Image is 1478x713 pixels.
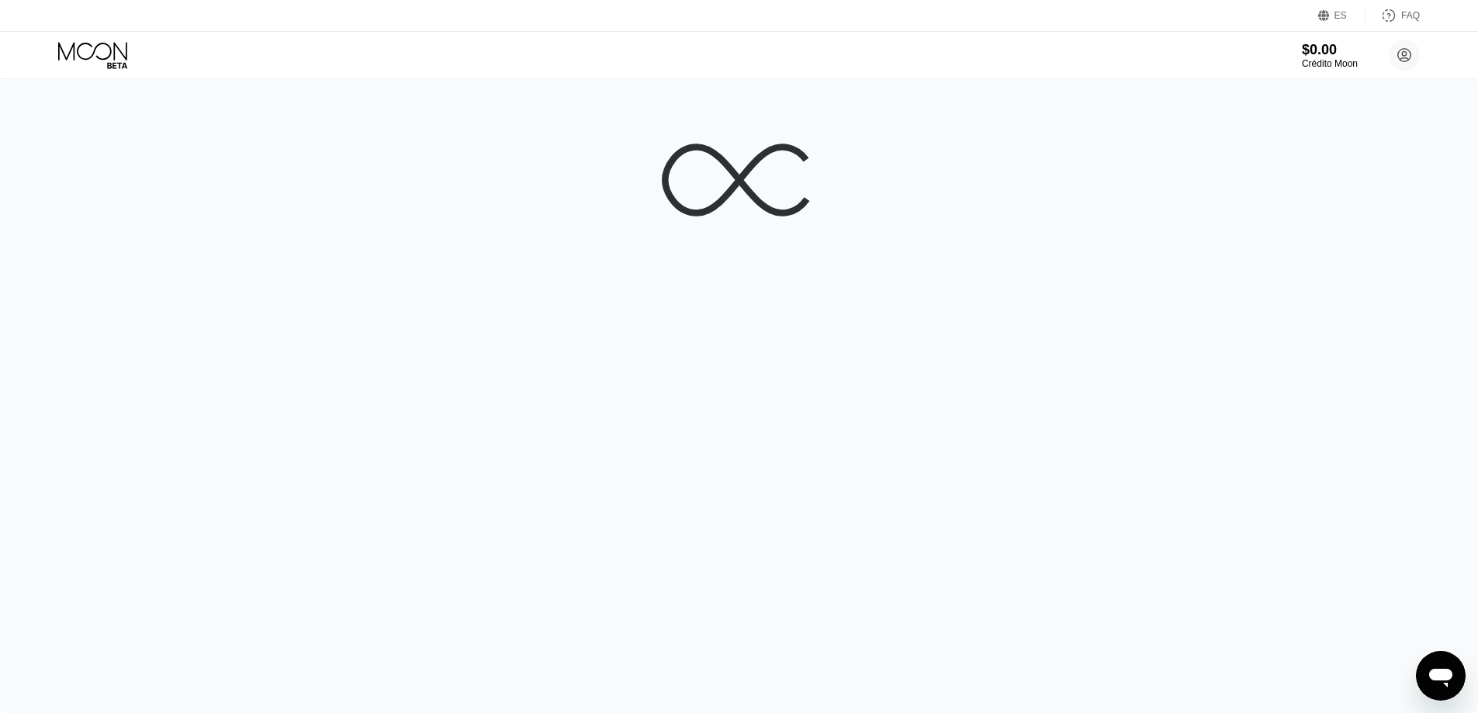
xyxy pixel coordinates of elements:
[1302,42,1358,69] div: $0.00Crédito Moon
[1401,10,1420,21] div: FAQ
[1416,651,1466,701] iframe: Botón para iniciar la ventana de mensajería
[1302,42,1358,58] div: $0.00
[1302,58,1358,69] div: Crédito Moon
[1318,8,1366,23] div: ES
[1366,8,1420,23] div: FAQ
[1334,10,1347,21] div: ES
